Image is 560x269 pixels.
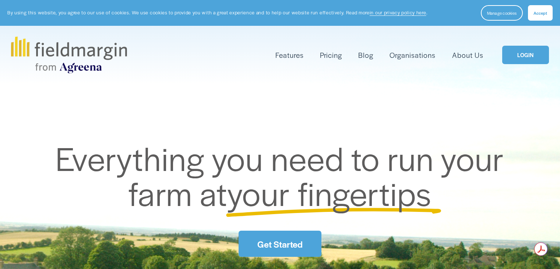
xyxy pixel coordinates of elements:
[275,49,304,61] a: folder dropdown
[227,170,432,216] span: your fingertips
[358,49,373,61] a: Blog
[275,50,304,60] span: Features
[56,134,512,216] span: Everything you need to run your farm at
[7,9,427,16] p: By using this website, you agree to our use of cookies. We use cookies to provide you with a grea...
[390,49,436,61] a: Organisations
[528,5,553,21] button: Accept
[370,9,426,16] a: in our privacy policy here
[320,49,342,61] a: Pricing
[452,49,483,61] a: About Us
[239,231,321,257] a: Get Started
[481,5,523,21] button: Manage cookies
[502,46,549,64] a: LOGIN
[487,10,517,16] span: Manage cookies
[11,36,127,73] img: fieldmargin.com
[533,10,547,16] span: Accept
